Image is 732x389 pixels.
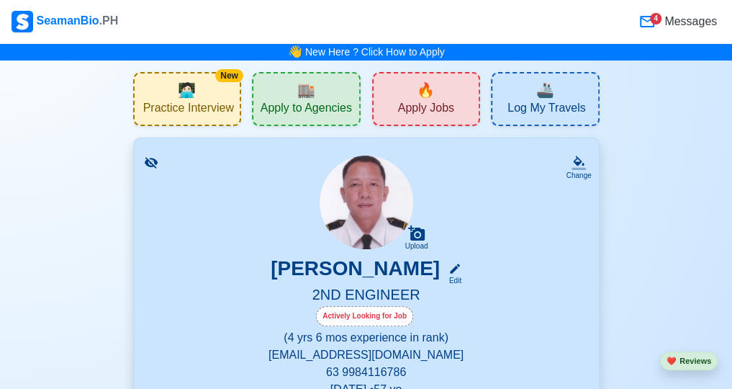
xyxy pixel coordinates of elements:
span: Apply to Agencies [261,101,352,119]
button: heartReviews [660,352,718,371]
p: [EMAIL_ADDRESS][DOMAIN_NAME] [151,346,582,364]
span: travel [536,79,554,101]
span: Log My Travels [507,101,585,119]
img: Logo [12,11,33,32]
p: (4 yrs 6 mos experience in rank) [151,329,582,346]
span: .PH [99,14,119,27]
div: Edit [443,275,461,286]
h3: [PERSON_NAME] [271,256,440,286]
div: Upload [405,242,428,251]
span: Practice Interview [143,101,234,119]
p: 63 9984116786 [151,364,582,381]
span: Apply Jobs [398,101,454,119]
span: bell [284,41,305,63]
div: New [215,69,243,82]
span: new [417,79,435,101]
span: Messages [661,13,717,30]
div: 4 [650,13,661,24]
span: agencies [297,79,315,101]
div: SeamanBio [12,11,118,32]
span: heart [667,357,677,365]
div: Actively Looking for Job [316,306,413,326]
span: interview [178,79,196,101]
div: Change [566,170,591,181]
h5: 2ND ENGINEER [151,286,582,306]
a: New Here ? Click How to Apply [305,46,445,58]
